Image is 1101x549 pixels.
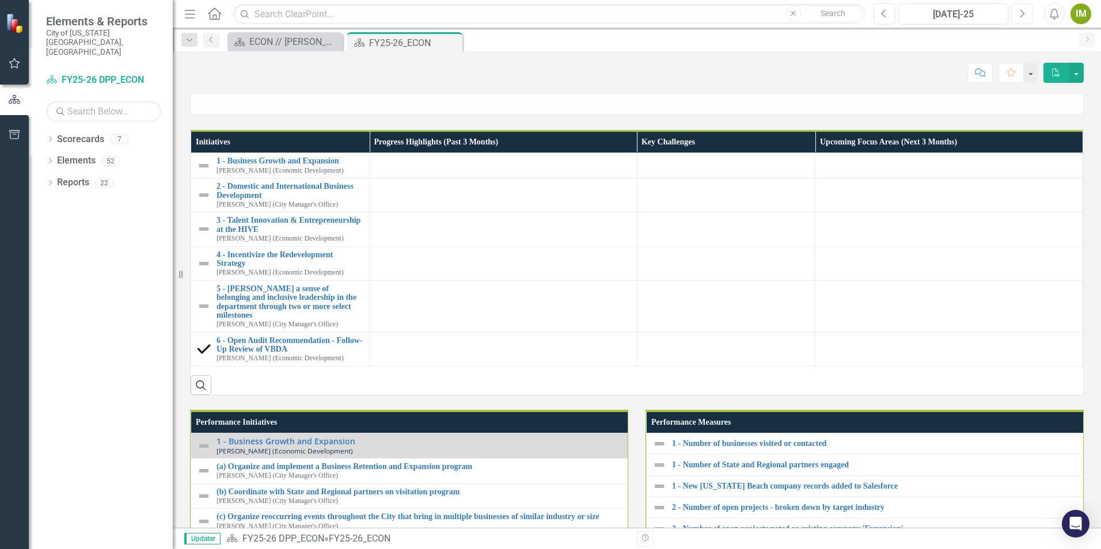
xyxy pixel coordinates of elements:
[217,487,1063,496] a: (b) Coordinate with State and Regional partners on visitation program
[191,509,1069,534] td: Double-Click to Edit Right Click for Context Menu
[652,479,666,493] img: Not Defined
[197,159,211,173] img: Not Defined
[197,464,211,478] img: Not Defined
[57,133,104,146] a: Scorecards
[370,178,637,212] td: Double-Click to Edit
[217,497,338,505] small: [PERSON_NAME] (City Manager's Office)
[652,458,666,472] img: Not Defined
[197,342,211,356] img: Completed
[637,178,815,212] td: Double-Click to Edit
[217,462,1063,471] a: (a) Organize and implement a Business Retention and Expansion program
[815,178,1083,212] td: Double-Click to Edit
[217,447,353,455] small: [PERSON_NAME] (Economic Development)
[815,153,1083,178] td: Double-Click to Edit
[815,246,1083,280] td: Double-Click to Edit
[217,512,1063,521] a: (c) Organize reoccurring events throughout the City that bring in multiple businesses of similar ...
[57,176,89,189] a: Reports
[95,178,113,188] div: 22
[226,532,628,546] div: »
[197,222,211,236] img: Not Defined
[217,284,363,320] a: 5 - [PERSON_NAME] a sense of belonging and inclusive leadership in the department through two or ...
[652,501,666,514] img: Not Defined
[217,182,363,200] a: 2 - Domestic and International Business Development
[804,6,862,22] button: Search
[233,4,865,24] input: Search ClearPoint...
[191,332,370,366] td: Double-Click to Edit Right Click for Context Menu
[652,437,666,451] img: Not Defined
[217,523,338,530] small: [PERSON_NAME] (City Manager's Office)
[191,178,370,212] td: Double-Click to Edit Right Click for Context Menu
[110,134,128,144] div: 7
[6,13,26,33] img: ClearPoint Strategy
[101,156,120,166] div: 52
[637,212,815,246] td: Double-Click to Edit
[197,299,211,313] img: Not Defined
[217,437,1063,445] a: 1 - Business Growth and Expansion
[821,9,845,18] span: Search
[217,354,344,362] small: [PERSON_NAME] (Economic Development)
[46,28,161,56] small: City of [US_STATE][GEOGRAPHIC_DATA], [GEOGRAPHIC_DATA]
[898,3,1008,24] button: [DATE]-25
[57,154,96,167] a: Elements
[184,533,221,544] span: Updater
[369,36,460,50] div: FY25-26_ECON
[191,212,370,246] td: Double-Click to Edit Right Click for Context Menu
[217,250,363,268] a: 4 - Incentivize the Redevelopment Strategy
[191,483,1069,509] td: Double-Click to Edit Right Click for Context Menu
[46,74,161,87] a: FY25-26 DPP_ECON
[329,533,390,544] div: FY25-26_ECON
[217,235,344,242] small: [PERSON_NAME] (Economic Development)
[815,212,1083,246] td: Double-Click to Edit
[242,533,324,544] a: FY25-26 DPP_ECON
[217,216,363,234] a: 3 - Talent Innovation & Entrepreneurship at the HIVE
[815,332,1083,366] td: Double-Click to Edit
[46,14,161,28] span: Elements & Reports
[217,201,338,208] small: [PERSON_NAME] (City Manager's Office)
[197,188,211,202] img: Not Defined
[652,522,666,536] img: Not Defined
[191,458,1069,483] td: Double-Click to Edit Right Click for Context Menu
[217,321,338,328] small: [PERSON_NAME] (City Manager's Office)
[191,280,370,332] td: Double-Click to Edit Right Click for Context Menu
[1070,3,1091,24] button: IM
[217,269,344,276] small: [PERSON_NAME] (Economic Development)
[370,246,637,280] td: Double-Click to Edit
[637,280,815,332] td: Double-Click to Edit
[191,153,370,178] td: Double-Click to Edit Right Click for Context Menu
[191,246,370,280] td: Double-Click to Edit Right Click for Context Menu
[370,332,637,366] td: Double-Click to Edit
[197,514,211,528] img: Not Defined
[46,101,161,121] input: Search Below...
[249,35,340,49] div: ECON // [PERSON_NAME] Updater View
[637,332,815,366] td: Double-Click to Edit
[902,7,1004,21] div: [DATE]-25
[370,280,637,332] td: Double-Click to Edit
[197,257,211,270] img: Not Defined
[815,280,1083,332] td: Double-Click to Edit
[637,153,815,178] td: Double-Click to Edit
[637,246,815,280] td: Double-Click to Edit
[217,336,363,354] a: 6 - Open Audit Recommendation - Follow-Up Review of VBDA
[217,157,363,165] a: 1 - Business Growth and Expansion
[197,439,211,453] img: Not Defined
[217,472,338,479] small: [PERSON_NAME] (City Manager's Office)
[370,212,637,246] td: Double-Click to Edit
[197,489,211,503] img: Not Defined
[191,433,1069,459] td: Double-Click to Edit Right Click for Context Menu
[1062,510,1089,537] div: Open Intercom Messenger
[370,153,637,178] td: Double-Click to Edit
[230,35,340,49] a: ECON // [PERSON_NAME] Updater View
[217,167,344,174] small: [PERSON_NAME] (Economic Development)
